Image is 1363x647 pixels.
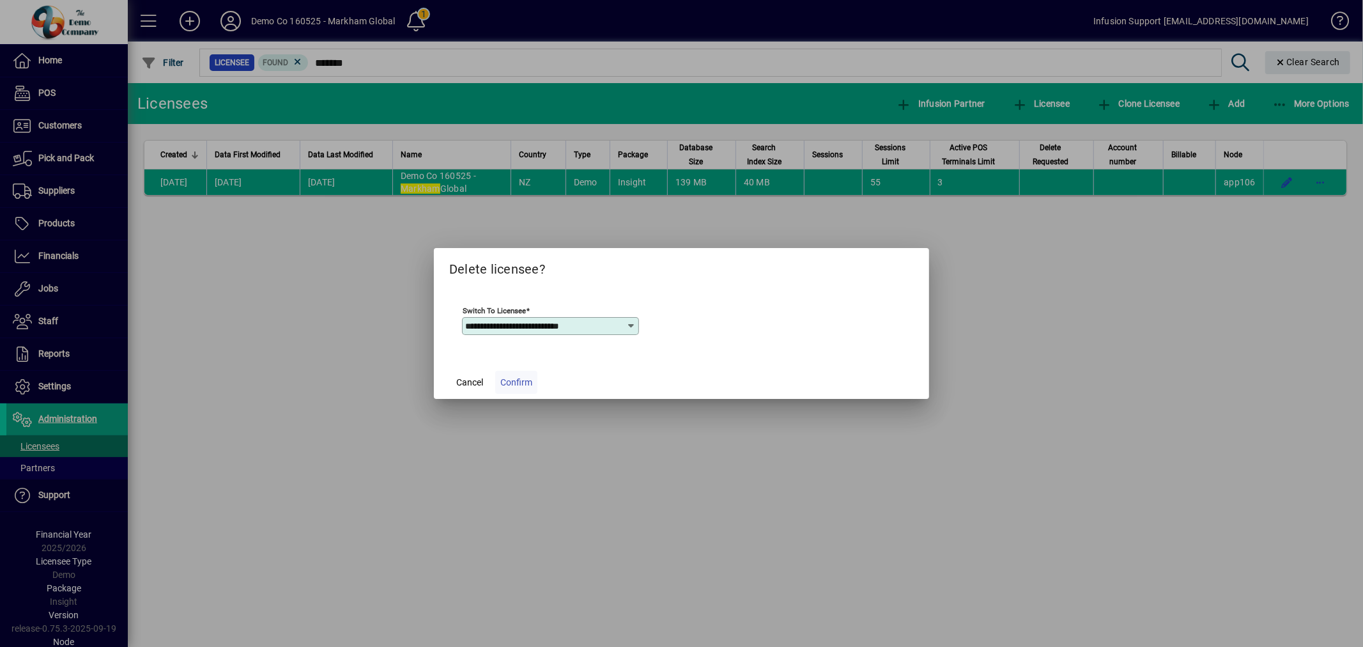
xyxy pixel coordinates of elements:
[463,306,526,315] mat-label: Switch to licensee
[456,376,483,389] span: Cancel
[434,248,929,285] h2: Delete licensee?
[449,371,490,394] button: Cancel
[495,371,537,394] button: Confirm
[500,376,532,389] span: Confirm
